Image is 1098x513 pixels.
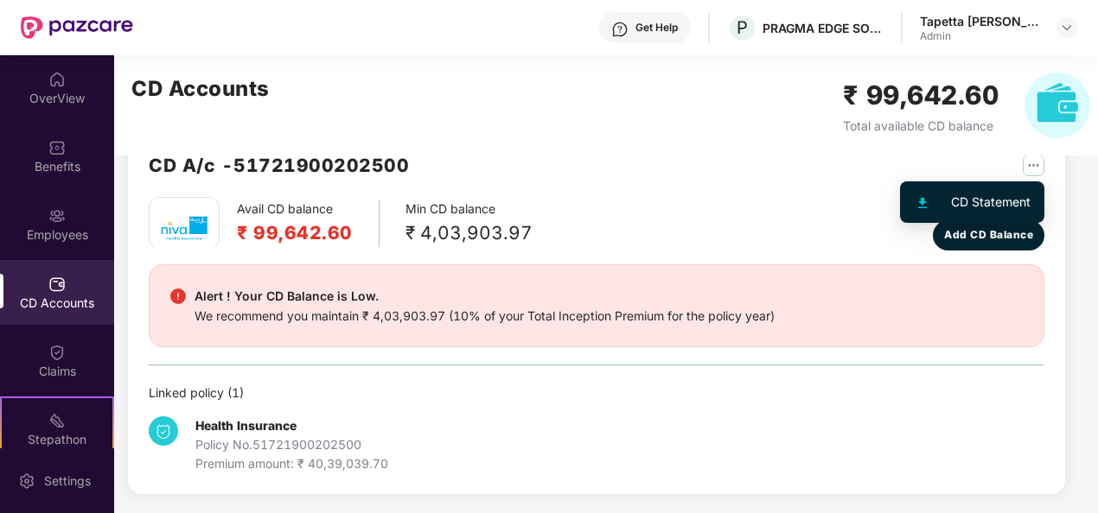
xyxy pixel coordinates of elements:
span: Add CD Balance [944,227,1033,244]
b: Health Insurance [195,418,297,433]
img: svg+xml;base64,PHN2ZyB4bWxucz0iaHR0cDovL3d3dy53My5vcmcvMjAwMC9zdmciIHhtbG5zOnhsaW5rPSJodHRwOi8vd3... [1025,73,1090,138]
img: svg+xml;base64,PHN2ZyBpZD0iQ2xhaW0iIHhtbG5zPSJodHRwOi8vd3d3LnczLm9yZy8yMDAwL3N2ZyIgd2lkdGg9IjIwIi... [48,344,66,361]
div: Linked policy ( 1 ) [149,383,1044,402]
img: svg+xml;base64,PHN2ZyBpZD0iRGFuZ2VyX2FsZXJ0IiBkYXRhLW5hbWU9IkRhbmdlciBhbGVydCIgeG1sbnM9Imh0dHA6Ly... [170,288,186,304]
div: Min CD balance [405,199,533,247]
div: Settings [39,472,96,490]
img: svg+xml;base64,PHN2ZyBpZD0iQ0RfQWNjb3VudHMiIGRhdGEtbmFtZT0iQ0QgQWNjb3VudHMiIHhtbG5zPSJodHRwOi8vd3... [48,275,66,293]
h2: ₹ 99,642.60 [843,75,999,116]
img: svg+xml;base64,PHN2ZyBpZD0iSGVscC0zMngzMiIgeG1sbnM9Imh0dHA6Ly93d3cudzMub3JnLzIwMDAvc3ZnIiB3aWR0aD... [611,21,629,38]
img: svg+xml;base64,PHN2ZyB4bWxucz0iaHR0cDovL3d3dy53My5vcmcvMjAwMC9zdmciIHdpZHRoPSIzNCIgaGVpZ2h0PSIzNC... [149,416,178,446]
div: Get Help [635,21,678,35]
div: Premium amount: ₹ 40,39,039.70 [195,454,388,473]
div: We recommend you maintain ₹ 4,03,903.97 (10% of your Total Inception Premium for the policy year) [195,307,775,326]
span: Total available CD balance [843,118,993,133]
div: CD Statement [951,193,1031,212]
img: svg+xml;base64,PHN2ZyBpZD0iSG9tZSIgeG1sbnM9Imh0dHA6Ly93d3cudzMub3JnLzIwMDAvc3ZnIiB3aWR0aD0iMjAiIG... [48,71,66,88]
div: Stepathon [2,431,112,448]
div: Policy No. 51721900202500 [195,435,388,454]
div: PRAGMA EDGE SOFTWARE SERVICES PRIVATE LIMITED [763,20,884,36]
img: svg+xml;base64,PHN2ZyB4bWxucz0iaHR0cDovL3d3dy53My5vcmcvMjAwMC9zdmciIHdpZHRoPSIyMSIgaGVpZ2h0PSIyMC... [48,412,66,429]
img: svg+xml;base64,PHN2ZyB4bWxucz0iaHR0cDovL3d3dy53My5vcmcvMjAwMC9zdmciIHdpZHRoPSIyNSIgaGVpZ2h0PSIyNS... [1023,155,1044,176]
img: svg+xml;base64,PHN2ZyBpZD0iU2V0dGluZy0yMHgyMCIgeG1sbnM9Imh0dHA6Ly93d3cudzMub3JnLzIwMDAvc3ZnIiB3aW... [18,472,35,490]
img: svg+xml;base64,PHN2ZyBpZD0iRHJvcGRvd24tMzJ4MzIiIHhtbG5zPSJodHRwOi8vd3d3LnczLm9yZy8yMDAwL3N2ZyIgd2... [1060,21,1074,35]
span: P [737,17,748,38]
div: Admin [920,29,1041,43]
img: svg+xml;base64,PHN2ZyBpZD0iRW1wbG95ZWVzIiB4bWxucz0iaHR0cDovL3d3dy53My5vcmcvMjAwMC9zdmciIHdpZHRoPS... [48,207,66,225]
div: Alert ! Your CD Balance is Low. [195,286,775,307]
button: Add CD Balance [933,220,1045,250]
div: Tapetta [PERSON_NAME] [PERSON_NAME] [920,13,1041,29]
img: mbhicl.png [154,198,214,258]
img: svg+xml;base64,PHN2ZyB4bWxucz0iaHR0cDovL3d3dy53My5vcmcvMjAwMC9zdmciIHhtbG5zOnhsaW5rPSJodHRwOi8vd3... [918,198,927,208]
h2: CD A/c - 51721900202500 [149,151,409,180]
h2: ₹ 99,642.60 [237,218,353,247]
h2: CD Accounts [131,73,270,105]
div: ₹ 4,03,903.97 [405,218,533,247]
div: Avail CD balance [237,199,380,247]
img: svg+xml;base64,PHN2ZyBpZD0iQmVuZWZpdHMiIHhtbG5zPSJodHRwOi8vd3d3LnczLm9yZy8yMDAwL3N2ZyIgd2lkdGg9Ij... [48,139,66,156]
img: New Pazcare Logo [21,16,133,39]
